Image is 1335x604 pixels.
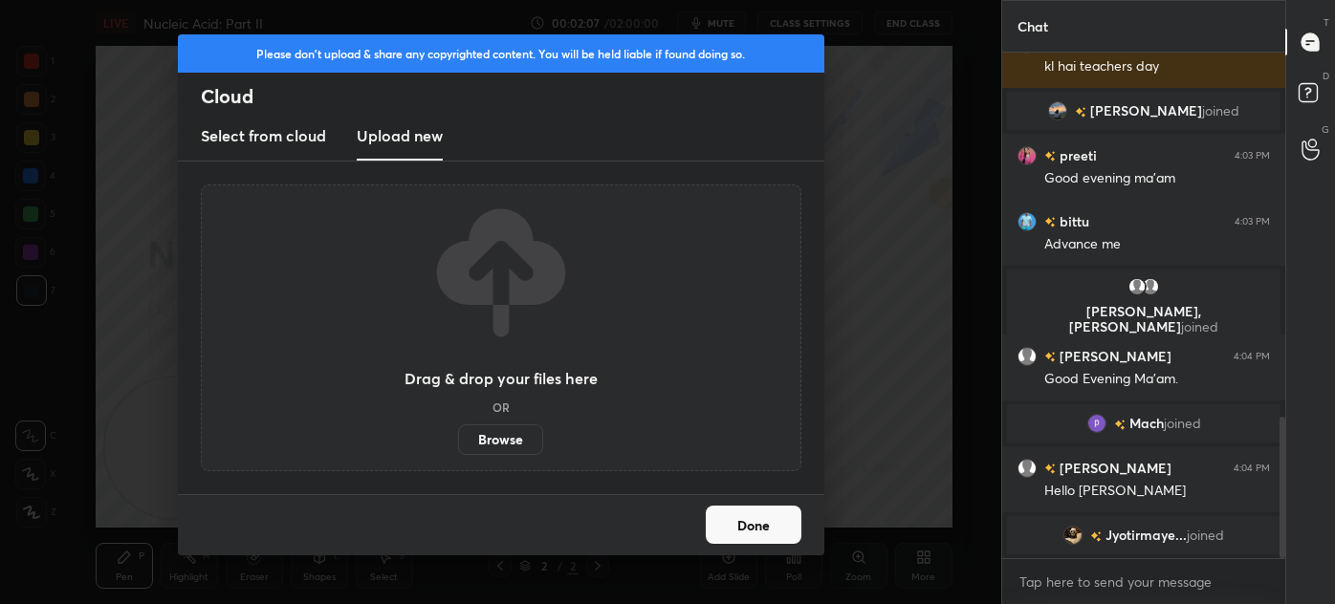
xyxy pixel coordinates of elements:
[1056,145,1097,165] h6: preeti
[1056,346,1171,366] h6: [PERSON_NAME]
[492,401,510,413] h5: OR
[1202,103,1239,119] span: joined
[1044,482,1270,501] div: Hello [PERSON_NAME]
[1090,103,1202,119] span: [PERSON_NAME]
[1044,352,1056,362] img: no-rating-badge.077c3623.svg
[1044,235,1270,254] div: Advance me
[1002,1,1063,52] p: Chat
[1056,211,1089,231] h6: bittu
[1018,304,1269,334] p: [PERSON_NAME], [PERSON_NAME]
[1324,15,1329,30] p: T
[1164,416,1201,431] span: joined
[1018,212,1037,231] img: 2157d1f5cf1745ebbeb4ab66f0ff290f.jpg
[1018,347,1037,366] img: default.png
[1018,459,1037,478] img: default.png
[405,371,598,386] h3: Drag & drop your files here
[1044,57,1270,76] div: kl hai teachers day
[1087,414,1106,433] img: 3
[1048,101,1067,120] img: 24e00ce32c3b41ba83af527e0f646c41.jpg
[201,124,326,147] h3: Select from cloud
[1044,217,1056,227] img: no-rating-badge.077c3623.svg
[1141,277,1160,296] img: default.png
[1114,420,1126,430] img: no-rating-badge.077c3623.svg
[1056,458,1171,478] h6: [PERSON_NAME]
[1234,463,1270,474] div: 4:04 PM
[201,84,824,109] h2: Cloud
[1044,151,1056,162] img: no-rating-badge.077c3623.svg
[1105,528,1187,543] span: Jyotirmaye...
[1075,107,1086,118] img: no-rating-badge.077c3623.svg
[1127,277,1147,296] img: default.png
[1002,53,1285,558] div: grid
[1187,528,1224,543] span: joined
[1181,317,1218,335] span: joined
[1323,69,1329,83] p: D
[1018,146,1037,165] img: 3a99ae2399854f98abc11cbe7af82908.jpg
[1235,216,1270,227] div: 4:03 PM
[1044,370,1270,389] div: Good Evening Ma'am.
[1129,416,1164,431] span: Mach
[1322,122,1329,137] p: G
[1044,169,1270,188] div: Good evening ma'am
[1044,464,1056,474] img: no-rating-badge.077c3623.svg
[1063,526,1083,545] img: d2934923325d481db5897b848f746704.jpg
[1090,531,1102,542] img: no-rating-badge.077c3623.svg
[706,506,801,544] button: Done
[357,124,443,147] h3: Upload new
[1234,351,1270,362] div: 4:04 PM
[1235,150,1270,162] div: 4:03 PM
[178,34,824,73] div: Please don't upload & share any copyrighted content. You will be held liable if found doing so.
